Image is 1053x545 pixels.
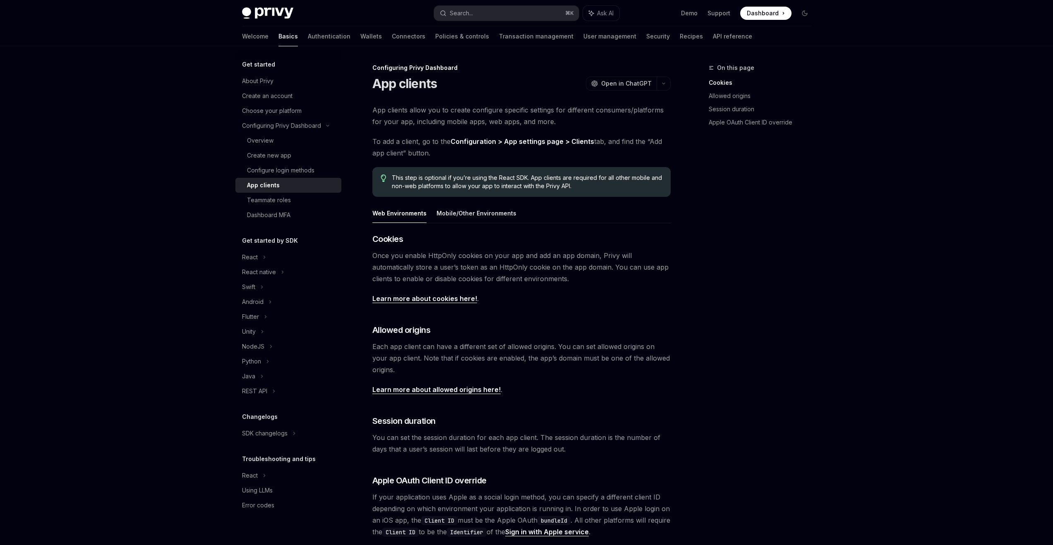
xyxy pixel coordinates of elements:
[242,267,276,277] div: React native
[247,195,291,205] div: Teammate roles
[247,180,280,190] div: App clients
[601,79,652,88] span: Open in ChatGPT
[372,294,477,303] a: Learn more about cookies here!
[242,312,259,322] div: Flutter
[372,341,671,375] span: Each app client can have a different set of allowed origins. You can set allowed origins on your ...
[421,516,458,525] code: Client ID
[372,384,671,395] span: .
[242,454,316,464] h5: Troubleshooting and tips
[437,203,516,223] button: Mobile/Other Environments
[235,193,341,208] a: Teammate roles
[242,282,255,292] div: Swift
[242,91,293,101] div: Create an account
[583,6,619,21] button: Ask AI
[505,528,589,536] a: Sign in with Apple service
[382,528,419,537] code: Client ID
[242,252,258,262] div: React
[372,64,671,72] div: Configuring Privy Dashboard
[537,516,571,525] code: bundleId
[235,74,341,88] a: About Privy
[798,7,811,20] button: Toggle dark mode
[713,26,752,46] a: API reference
[235,103,341,118] a: Choose your platform
[451,137,594,146] a: Configuration > App settings page > Clients
[717,63,754,73] span: On this page
[242,356,261,366] div: Python
[235,483,341,498] a: Using LLMs
[235,498,341,513] a: Error codes
[242,26,269,46] a: Welcome
[372,415,436,427] span: Session duration
[586,76,657,91] button: Open in ChatGPT
[247,136,273,146] div: Overview
[242,386,267,396] div: REST API
[242,236,298,246] h5: Get started by SDK
[360,26,382,46] a: Wallets
[242,500,274,510] div: Error codes
[450,8,473,18] div: Search...
[372,203,427,223] button: Web Environments
[235,163,341,178] a: Configure login methods
[242,106,302,116] div: Choose your platform
[372,233,403,245] span: Cookies
[242,412,278,422] h5: Changelogs
[308,26,350,46] a: Authentication
[242,471,258,480] div: React
[434,6,579,21] button: Search...⌘K
[392,26,425,46] a: Connectors
[435,26,489,46] a: Policies & controls
[565,10,574,17] span: ⌘ K
[709,103,818,116] a: Session duration
[242,342,264,351] div: NodeJS
[372,76,437,91] h1: App clients
[372,293,671,304] span: .
[681,9,698,17] a: Demo
[235,148,341,163] a: Create new app
[247,165,314,175] div: Configure login methods
[235,88,341,103] a: Create an account
[242,297,264,307] div: Android
[392,174,662,190] span: This step is optional if you’re using the React SDK. App clients are required for all other mobil...
[709,76,818,89] a: Cookies
[247,210,290,220] div: Dashboard MFA
[372,104,671,127] span: App clients allow you to create configure specific settings for different consumers/platforms for...
[708,9,730,17] a: Support
[747,9,779,17] span: Dashboard
[381,174,386,182] svg: Tip
[242,60,275,69] h5: Get started
[242,327,256,337] div: Unity
[709,89,818,103] a: Allowed origins
[372,136,671,159] span: To add a client, go to the tab, and find the “Add app client” button.
[372,324,431,336] span: Allowed origins
[242,371,255,381] div: Java
[235,133,341,148] a: Overview
[242,485,273,495] div: Using LLMs
[709,116,818,129] a: Apple OAuth Client ID override
[597,9,614,17] span: Ask AI
[372,491,671,538] span: If your application uses Apple as a social login method, you can specify a different client ID de...
[242,121,321,131] div: Configuring Privy Dashboard
[372,250,671,284] span: Once you enable HttpOnly cookies on your app and add an app domain, Privy will automatically stor...
[372,432,671,455] span: You can set the session duration for each app client. The session duration is the number of days ...
[235,178,341,193] a: App clients
[235,208,341,222] a: Dashboard MFA
[242,76,273,86] div: About Privy
[447,528,487,537] code: Identifier
[278,26,298,46] a: Basics
[740,7,792,20] a: Dashboard
[372,385,501,394] a: Learn more about allowed origins here!
[646,26,670,46] a: Security
[372,475,487,486] span: Apple OAuth Client ID override
[242,428,288,438] div: SDK changelogs
[680,26,703,46] a: Recipes
[242,7,293,19] img: dark logo
[247,151,291,160] div: Create new app
[499,26,573,46] a: Transaction management
[583,26,636,46] a: User management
